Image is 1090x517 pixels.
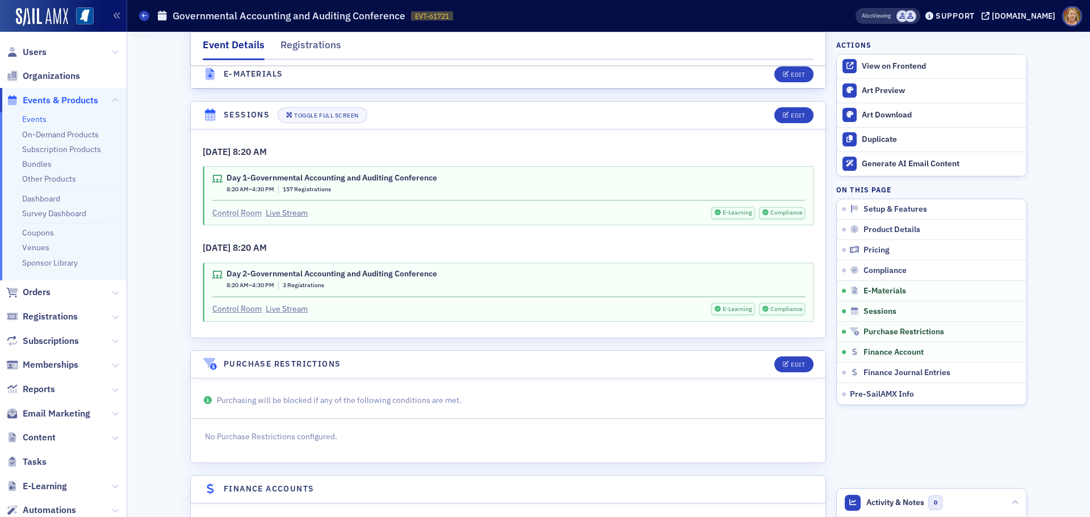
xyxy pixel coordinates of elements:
[227,281,249,289] time: 8:20 AM
[224,358,341,370] h4: Purchase Restrictions
[16,8,68,26] img: SailAMX
[863,347,924,358] span: Finance Account
[992,11,1055,21] div: [DOMAIN_NAME]
[904,10,916,22] span: Ellen Yarbrough
[224,109,270,121] h4: Sessions
[862,86,1021,96] div: Art Preview
[227,173,437,183] div: Day 1-Governmental Accounting and Auditing Conference
[722,208,752,217] span: E-Learning
[22,208,86,218] a: Survey Dashboard
[862,12,873,19] div: Also
[76,7,94,25] img: SailAMX
[224,68,283,80] h4: E-Materials
[862,159,1021,169] div: Generate AI Email Content
[22,228,54,238] a: Coupons
[23,407,90,420] span: Email Marketing
[837,79,1026,103] a: Art Preview
[863,368,950,378] span: Finance Journal Entries
[791,112,805,119] div: Edit
[862,12,891,20] span: Viewing
[6,286,51,299] a: Orders
[722,305,752,314] span: E-Learning
[6,456,47,468] a: Tasks
[22,174,76,184] a: Other Products
[415,11,449,21] span: EVT-61721
[203,146,233,157] span: [DATE]
[252,185,274,193] time: 4:30 PM
[173,9,405,23] h1: Governmental Accounting and Auditing Conference
[23,286,51,299] span: Orders
[863,266,907,276] span: Compliance
[23,359,78,371] span: Memberships
[896,10,908,22] span: MSCPA Conference
[203,394,814,406] p: Purchasing will be blocked if any of the following conditions are met.
[203,37,265,60] div: Event Details
[23,46,47,58] span: Users
[862,134,1021,145] div: Duplicate
[863,306,896,317] span: Sessions
[22,194,60,204] a: Dashboard
[278,107,367,123] button: Toggle Full Screen
[6,310,78,323] a: Registrations
[280,37,341,58] div: Registrations
[203,242,233,253] span: [DATE]
[6,70,80,82] a: Organizations
[22,242,49,253] a: Venues
[837,152,1026,176] button: Generate AI Email Content
[769,208,803,217] span: Compliance
[23,431,56,444] span: Content
[233,242,267,253] span: 8:20 AM
[774,107,814,123] button: Edit
[1062,6,1082,26] span: Profile
[862,110,1021,120] div: Art Download
[227,185,274,194] span: –
[862,61,1021,72] div: View on Frontend
[252,281,274,289] time: 4:30 PM
[6,94,98,107] a: Events & Products
[863,245,890,255] span: Pricing
[6,407,90,420] a: Email Marketing
[23,480,67,493] span: E-Learning
[850,389,914,399] span: Pre-SailAMX Info
[6,46,47,58] a: Users
[791,72,805,78] div: Edit
[6,359,78,371] a: Memberships
[283,281,324,289] span: 3 Registrations
[68,7,94,27] a: View Homepage
[227,185,249,193] time: 8:20 AM
[22,159,52,169] a: Bundles
[22,144,101,154] a: Subscription Products
[863,286,906,296] span: E-Materials
[928,495,942,510] span: 0
[205,431,812,443] p: No Purchase Restrictions configured.
[23,456,47,468] span: Tasks
[6,504,76,516] a: Automations
[982,12,1059,20] button: [DOMAIN_NAME]
[22,258,78,268] a: Sponsor Library
[22,129,99,140] a: On-Demand Products
[866,497,924,508] span: Activity & Notes
[212,207,262,219] a: Control Room
[837,127,1026,152] button: Duplicate
[23,335,79,347] span: Subscriptions
[769,305,803,314] span: Compliance
[837,103,1026,127] a: Art Download
[6,383,55,396] a: Reports
[23,383,55,396] span: Reports
[863,225,920,235] span: Product Details
[6,480,67,493] a: E-Learning
[266,207,308,219] a: Live Stream
[212,303,262,315] a: Control Room
[233,146,267,157] span: 8:20 AM
[294,112,358,119] div: Toggle Full Screen
[863,204,927,215] span: Setup & Features
[863,327,944,337] span: Purchase Restrictions
[266,303,308,315] a: Live Stream
[22,114,47,124] a: Events
[791,362,805,368] div: Edit
[227,281,274,290] span: –
[227,269,437,279] div: Day 2-Governmental Accounting and Auditing Conference
[224,483,314,495] h4: Finance Accounts
[774,356,814,372] button: Edit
